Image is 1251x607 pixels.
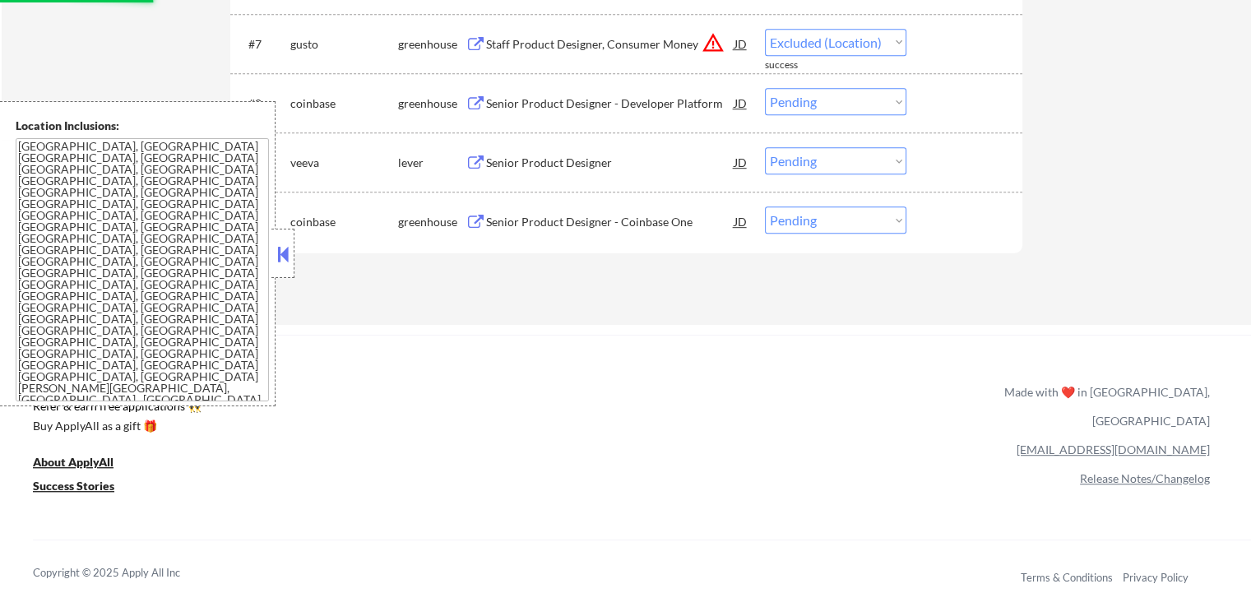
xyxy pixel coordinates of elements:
[248,36,277,53] div: #7
[33,420,197,432] div: Buy ApplyAll as a gift 🎁
[702,31,725,54] button: warning_amber
[290,36,398,53] div: gusto
[733,88,749,118] div: JD
[290,155,398,171] div: veeva
[33,418,197,438] a: Buy ApplyAll as a gift 🎁
[486,155,734,171] div: Senior Product Designer
[248,95,277,112] div: #8
[733,147,749,177] div: JD
[398,214,466,230] div: greenhouse
[1021,571,1113,584] a: Terms & Conditions
[1080,471,1210,485] a: Release Notes/Changelog
[733,206,749,236] div: JD
[33,454,137,475] a: About ApplyAll
[16,118,269,134] div: Location Inclusions:
[486,36,734,53] div: Staff Product Designer, Consumer Money
[733,29,749,58] div: JD
[486,95,734,112] div: Senior Product Designer - Developer Platform
[398,36,466,53] div: greenhouse
[33,479,114,493] u: Success Stories
[398,95,466,112] div: greenhouse
[998,378,1210,435] div: Made with ❤️ in [GEOGRAPHIC_DATA], [GEOGRAPHIC_DATA]
[33,455,114,469] u: About ApplyAll
[1123,571,1188,584] a: Privacy Policy
[33,565,222,582] div: Copyright © 2025 Apply All Inc
[33,478,137,498] a: Success Stories
[486,214,734,230] div: Senior Product Designer - Coinbase One
[765,58,831,72] div: success
[290,214,398,230] div: coinbase
[1017,443,1210,456] a: [EMAIL_ADDRESS][DOMAIN_NAME]
[398,155,466,171] div: lever
[290,95,398,112] div: coinbase
[33,401,660,418] a: Refer & earn free applications 👯‍♀️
